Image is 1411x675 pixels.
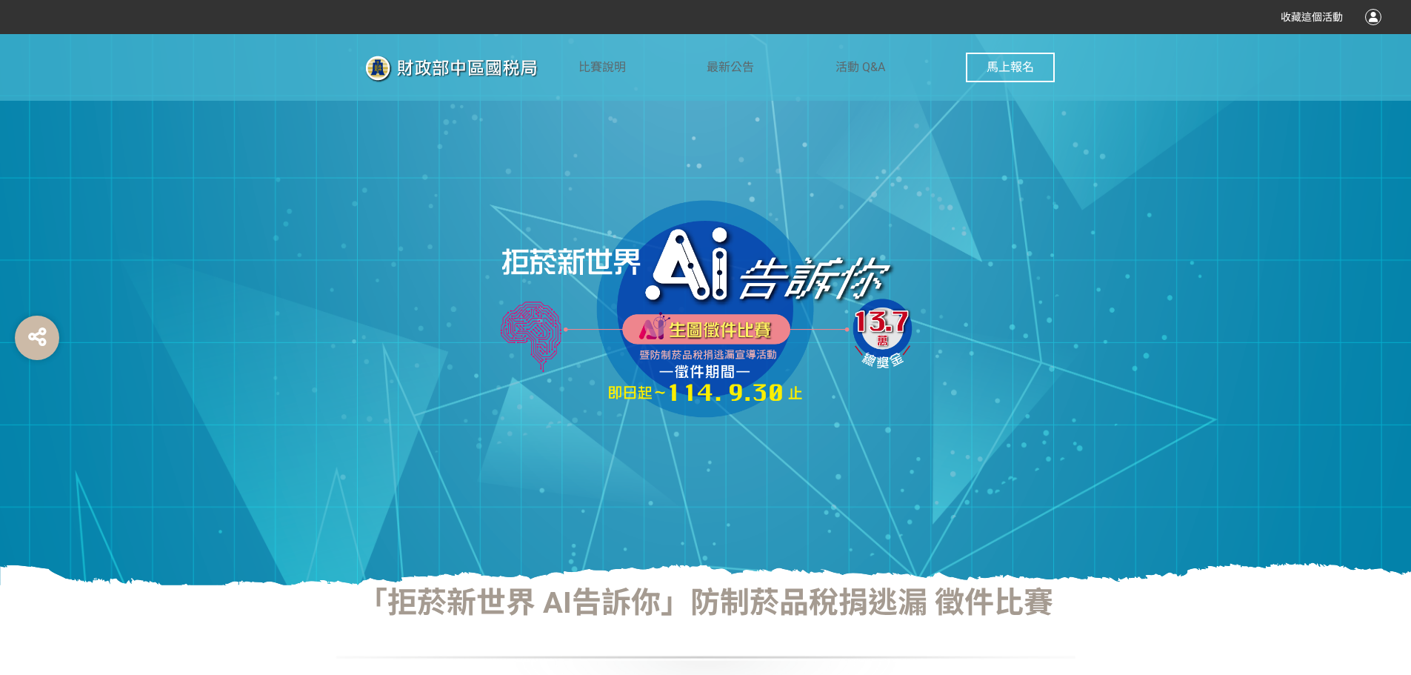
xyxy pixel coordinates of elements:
[835,34,885,101] a: 活動 Q&A
[707,60,754,74] span: 最新公告
[987,60,1034,74] span: 馬上報名
[578,34,626,101] a: 比賽說明
[578,60,626,74] span: 比賽說明
[1281,11,1343,23] span: 收藏這個活動
[484,199,928,421] img: 「拒菸新世界 AI告訴你」防制菸品稅捐逃漏 徵件比賽
[356,50,578,87] img: 「拒菸新世界 AI告訴你」防制菸品稅捐逃漏 徵件比賽
[336,585,1076,621] h1: 「拒菸新世界 AI告訴你」防制菸品稅捐逃漏 徵件比賽
[835,60,885,74] span: 活動 Q&A
[966,53,1055,82] button: 馬上報名
[707,34,754,101] a: 最新公告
